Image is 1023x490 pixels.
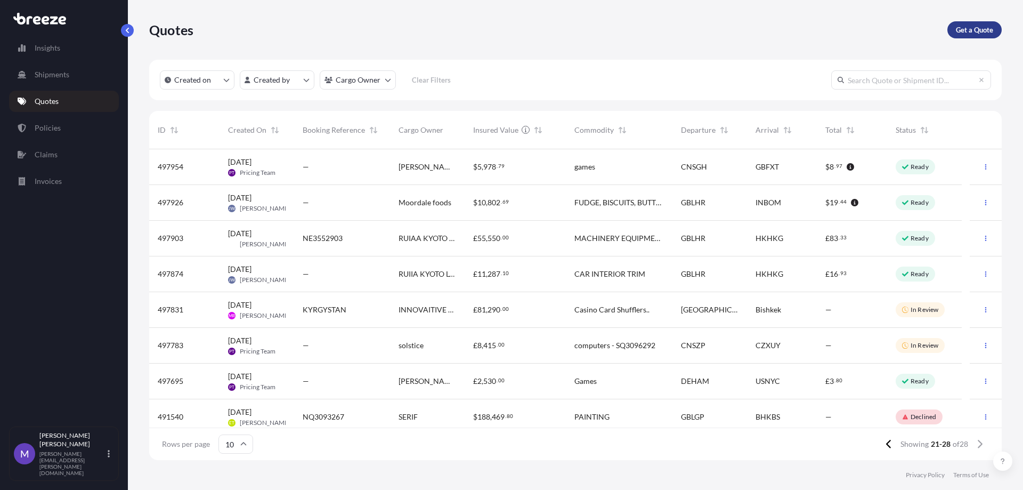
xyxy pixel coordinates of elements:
[320,70,396,90] button: cargoOwner Filter options
[498,164,505,168] span: 79
[836,164,842,168] span: 97
[399,304,456,315] span: INNOVAITIVE PRODUCTS
[39,431,105,448] p: [PERSON_NAME] [PERSON_NAME]
[35,149,58,160] p: Claims
[840,271,847,275] span: 93
[498,379,505,382] span: 00
[168,124,181,136] button: Sort
[473,270,477,278] span: £
[911,341,938,350] p: In Review
[149,21,193,38] p: Quotes
[228,264,251,275] span: [DATE]
[228,407,251,417] span: [DATE]
[240,347,275,356] span: Pricing Team
[303,412,344,422] span: NQ3093267
[228,157,251,167] span: [DATE]
[900,439,929,449] span: Showing
[240,383,275,391] span: Pricing Team
[574,304,649,315] span: Casino Card Shufflers..
[229,239,234,250] span: JM
[158,233,183,244] span: 497903
[505,414,506,418] span: .
[399,412,418,422] span: SERIF
[229,310,235,321] span: MR
[502,236,509,239] span: 00
[497,343,498,347] span: .
[240,276,290,284] span: [PERSON_NAME]
[303,376,309,387] span: —
[174,75,211,85] p: Created on
[473,413,477,421] span: $
[836,379,842,382] span: 80
[9,144,119,165] a: Claims
[477,377,482,385] span: 2
[953,471,989,479] a: Terms of Use
[367,124,380,136] button: Sort
[681,269,705,279] span: GBLHR
[574,233,664,244] span: MACHINERY EQUIPMENT
[254,75,290,85] p: Created by
[911,306,938,314] p: In Review
[906,471,945,479] a: Privacy Policy
[953,439,968,449] span: of 28
[896,125,916,135] span: Status
[616,124,629,136] button: Sort
[486,235,488,242] span: ,
[483,342,496,349] span: 415
[501,307,502,311] span: .
[412,75,451,85] p: Clear Filters
[158,412,183,422] span: 491540
[918,124,931,136] button: Sort
[240,168,275,177] span: Pricing Team
[399,162,456,172] span: [PERSON_NAME] games
[507,414,513,418] span: 80
[681,340,705,351] span: CNSZP
[911,270,929,278] p: Ready
[501,200,502,204] span: .
[931,439,951,449] span: 21-28
[756,197,781,208] span: INBOM
[228,192,251,203] span: [DATE]
[158,340,183,351] span: 497783
[756,269,783,279] span: HKHKG
[488,270,500,278] span: 287
[844,124,857,136] button: Sort
[574,412,610,422] span: PAINTING
[681,162,707,172] span: CNSGH
[477,163,482,171] span: 5
[158,269,183,279] span: 497874
[477,413,490,421] span: 188
[240,311,290,320] span: [PERSON_NAME]
[825,340,832,351] span: —
[497,164,498,168] span: .
[477,270,486,278] span: 11
[303,340,309,351] span: —
[269,124,281,136] button: Sort
[486,270,488,278] span: ,
[830,270,838,278] span: 16
[483,163,496,171] span: 978
[240,240,290,248] span: [PERSON_NAME]
[681,125,716,135] span: Departure
[473,199,477,206] span: $
[830,377,834,385] span: 3
[574,376,597,387] span: Games
[473,235,477,242] span: £
[240,419,290,427] span: [PERSON_NAME]
[9,64,119,85] a: Shipments
[399,125,443,135] span: Cargo Owner
[158,376,183,387] span: 497695
[825,304,832,315] span: —
[681,197,705,208] span: GBLHR
[477,235,486,242] span: 55
[399,233,456,244] span: RUIAA KYOTO LTD
[399,376,456,387] span: [PERSON_NAME] games
[911,377,929,385] p: Ready
[532,124,545,136] button: Sort
[756,412,780,422] span: BHKBS
[9,171,119,192] a: Invoices
[9,117,119,139] a: Policies
[35,43,60,53] p: Insights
